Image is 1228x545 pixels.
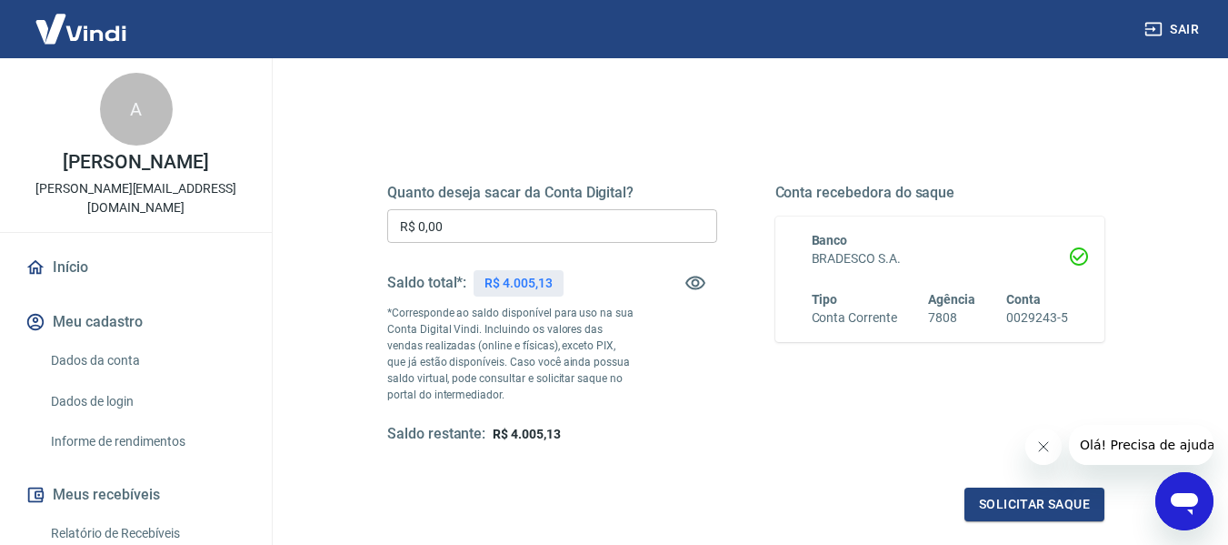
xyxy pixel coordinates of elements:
[387,274,466,292] h5: Saldo total*:
[1069,425,1213,465] iframe: Mensagem da empresa
[11,13,153,27] span: Olá! Precisa de ajuda?
[1006,308,1068,328] h6: 0029243-5
[775,184,1105,202] h5: Conta recebedora do saque
[22,247,250,288] a: Início
[493,427,560,441] span: R$ 4.005,13
[22,1,140,56] img: Vindi
[22,475,250,515] button: Meus recebíveis
[44,342,250,379] a: Dados da conta
[928,292,975,307] span: Agência
[100,73,173,146] div: A
[387,184,717,202] h5: Quanto deseja sacar da Conta Digital?
[387,305,634,403] p: *Corresponde ao saldo disponível para uso na sua Conta Digital Vindi. Incluindo os valores das ve...
[22,302,250,342] button: Meu cadastro
[812,292,838,307] span: Tipo
[812,233,848,247] span: Banco
[812,249,1069,268] h6: BRADESCO S.A.
[812,308,897,328] h6: Conta Corrente
[1006,292,1041,307] span: Conta
[1155,472,1213,530] iframe: Botão para abrir a janela de mensagens
[44,383,250,420] a: Dados de login
[1141,13,1206,46] button: Sair
[484,274,552,293] p: R$ 4.005,13
[387,425,485,444] h5: Saldo restante:
[15,179,257,217] p: [PERSON_NAME][EMAIL_ADDRESS][DOMAIN_NAME]
[928,308,975,328] h6: 7808
[63,153,208,172] p: [PERSON_NAME]
[1025,429,1062,465] iframe: Fechar mensagem
[44,423,250,460] a: Informe de rendimentos
[964,488,1104,521] button: Solicitar saque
